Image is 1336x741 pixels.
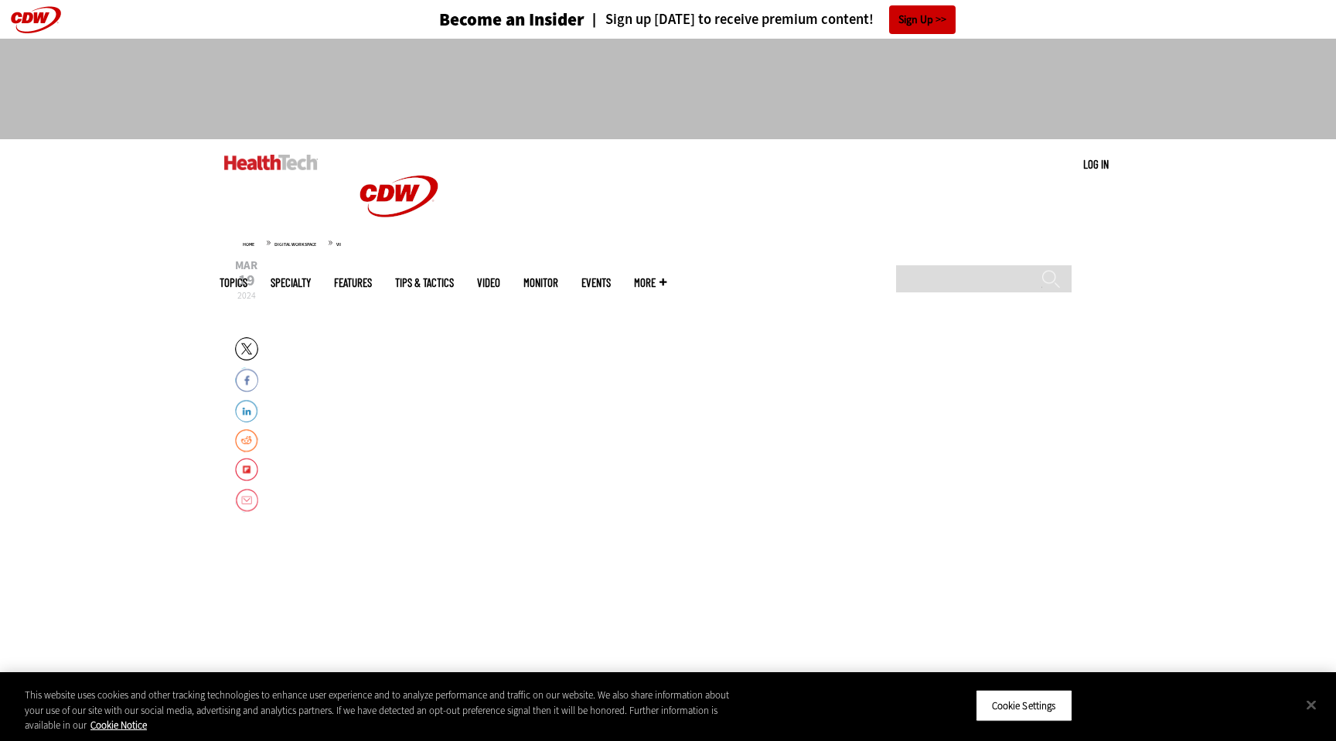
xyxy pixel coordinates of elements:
span: Topics [220,277,247,289]
span: More [634,277,666,289]
button: Cookie Settings [976,689,1072,722]
span: Specialty [271,277,311,289]
a: MonITor [523,277,558,289]
a: Log in [1083,157,1109,171]
div: This website uses cookies and other tracking technologies to enhance user experience and to analy... [25,688,734,733]
div: User menu [1083,156,1109,172]
a: Sign up [DATE] to receive premium content! [584,12,874,27]
a: CDW [341,241,457,258]
a: Video [477,277,500,289]
img: Home [224,155,318,170]
h3: Become an Insider [439,11,584,29]
button: Close [1294,688,1328,722]
iframe: advertisement [387,54,949,124]
a: Tips & Tactics [395,277,454,289]
a: More information about your privacy [90,719,147,732]
a: Sign Up [889,5,956,34]
a: Events [581,277,611,289]
a: Features [334,277,372,289]
img: Home [341,139,457,254]
a: Become an Insider [381,11,584,29]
